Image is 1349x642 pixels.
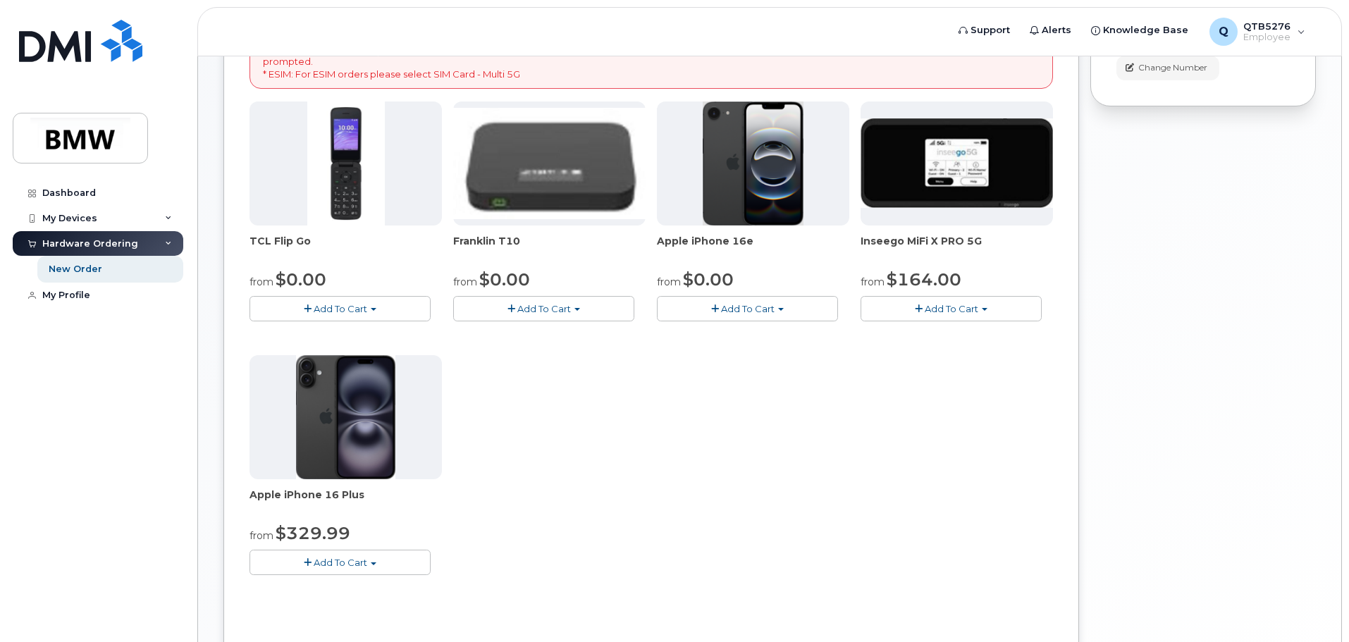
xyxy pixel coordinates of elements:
small: from [657,276,681,288]
span: Add To Cart [517,303,571,314]
a: Support [949,16,1020,44]
button: Add To Cart [657,296,838,321]
span: Add To Cart [314,303,367,314]
span: $164.00 [887,269,961,290]
span: Employee [1243,32,1291,43]
img: iphone_16_plus.png [296,355,395,479]
span: $0.00 [276,269,326,290]
a: Alerts [1020,16,1081,44]
div: TCL Flip Go [250,234,442,262]
div: Inseego MiFi X PRO 5G [861,234,1053,262]
span: Add To Cart [721,303,775,314]
span: Q [1219,23,1228,40]
div: QTB5276 [1200,18,1315,46]
button: Change Number [1116,56,1219,80]
span: $329.99 [276,523,350,543]
small: from [250,276,273,288]
span: $0.00 [479,269,530,290]
small: from [250,529,273,542]
div: Apple iPhone 16e [657,234,849,262]
small: from [861,276,885,288]
img: t10.jpg [453,108,646,219]
span: QTB5276 [1243,20,1291,32]
div: Apple iPhone 16 Plus [250,488,442,516]
small: from [453,276,477,288]
button: Add To Cart [250,550,431,574]
button: Add To Cart [861,296,1042,321]
img: TCL_FLIP_MODE.jpg [307,101,385,226]
span: Add To Cart [925,303,978,314]
a: Knowledge Base [1081,16,1198,44]
button: Add To Cart [453,296,634,321]
span: Support [971,23,1010,37]
img: cut_small_inseego_5G.jpg [861,118,1053,209]
button: Add To Cart [250,296,431,321]
span: Knowledge Base [1103,23,1188,37]
span: $0.00 [683,269,734,290]
span: Change Number [1138,61,1207,74]
span: Alerts [1042,23,1071,37]
div: Franklin T10 [453,234,646,262]
span: Add To Cart [314,557,367,568]
img: iphone16e.png [703,101,804,226]
iframe: Messenger Launcher [1288,581,1338,631]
